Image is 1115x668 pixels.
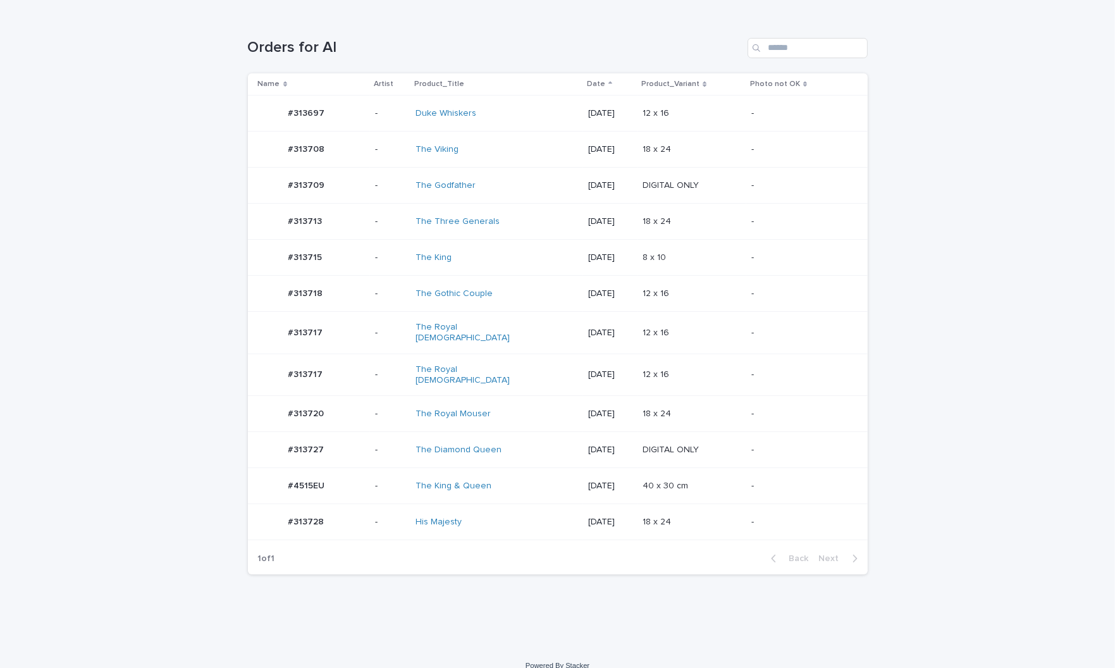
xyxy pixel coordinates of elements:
input: Search [748,38,868,58]
a: The Gothic Couple [416,288,493,299]
p: - [375,180,405,191]
p: - [375,252,405,263]
p: 12 x 16 [643,106,672,119]
p: #313717 [288,325,326,338]
a: The Three Generals [416,216,500,227]
p: DIGITAL ONLY [643,178,701,191]
tr: #313718#313718 -The Gothic Couple [DATE]12 x 1612 x 16 - [248,276,868,312]
p: #313720 [288,406,327,419]
p: 18 x 24 [643,214,674,227]
p: [DATE] [588,108,632,119]
p: - [375,369,405,380]
p: 18 x 24 [643,142,674,155]
p: - [751,445,847,455]
p: [DATE] [588,409,632,419]
p: [DATE] [588,288,632,299]
a: The Diamond Queen [416,445,502,455]
p: 18 x 24 [643,514,674,528]
p: #313718 [288,286,326,299]
p: - [375,108,405,119]
span: Next [819,554,847,563]
p: [DATE] [588,481,632,492]
p: 18 x 24 [643,406,674,419]
tr: #313713#313713 -The Three Generals [DATE]18 x 2418 x 24 - [248,204,868,240]
p: #313713 [288,214,325,227]
p: DIGITAL ONLY [643,442,701,455]
p: #313708 [288,142,328,155]
p: Date [587,77,605,91]
p: - [751,481,847,492]
p: 12 x 16 [643,367,672,380]
p: - [375,517,405,528]
p: - [375,144,405,155]
a: His Majesty [416,517,462,528]
a: The Godfather [416,180,476,191]
p: - [751,288,847,299]
p: 8 x 10 [643,250,668,263]
p: #313709 [288,178,328,191]
p: - [375,288,405,299]
p: #313697 [288,106,328,119]
p: [DATE] [588,180,632,191]
p: #4515EU [288,478,328,492]
p: - [375,409,405,419]
p: Name [258,77,280,91]
tr: #313708#313708 -The Viking [DATE]18 x 2418 x 24 - [248,132,868,168]
p: [DATE] [588,445,632,455]
p: - [375,328,405,338]
p: - [751,144,847,155]
p: - [751,108,847,119]
p: Artist [374,77,393,91]
p: - [751,216,847,227]
a: The Royal Mouser [416,409,491,419]
tr: #4515EU#4515EU -The King & Queen [DATE]40 x 30 cm40 x 30 cm - [248,468,868,504]
p: #313717 [288,367,326,380]
p: - [751,517,847,528]
p: [DATE] [588,369,632,380]
p: - [751,328,847,338]
p: [DATE] [588,252,632,263]
tr: #313717#313717 -The Royal [DEMOGRAPHIC_DATA] [DATE]12 x 1612 x 16 - [248,312,868,354]
p: - [375,445,405,455]
button: Back [761,553,814,564]
tr: #313709#313709 -The Godfather [DATE]DIGITAL ONLYDIGITAL ONLY - [248,168,868,204]
tr: #313715#313715 -The King [DATE]8 x 108 x 10 - [248,240,868,276]
p: #313727 [288,442,327,455]
p: #313728 [288,514,327,528]
tr: #313717#313717 -The Royal [DEMOGRAPHIC_DATA] [DATE]12 x 1612 x 16 - [248,354,868,396]
p: 40 x 30 cm [643,478,691,492]
p: - [751,409,847,419]
p: 1 of 1 [248,543,285,574]
p: [DATE] [588,144,632,155]
p: - [751,180,847,191]
p: Product_Title [414,77,464,91]
a: The King & Queen [416,481,491,492]
button: Next [814,553,868,564]
p: - [751,369,847,380]
a: The Royal [DEMOGRAPHIC_DATA] [416,322,521,343]
span: Back [782,554,809,563]
p: 12 x 16 [643,286,672,299]
p: [DATE] [588,517,632,528]
p: - [375,481,405,492]
a: The Royal [DEMOGRAPHIC_DATA] [416,364,521,386]
p: #313715 [288,250,325,263]
p: Photo not OK [750,77,800,91]
p: - [751,252,847,263]
tr: #313697#313697 -Duke Whiskers [DATE]12 x 1612 x 16 - [248,96,868,132]
p: - [375,216,405,227]
h1: Orders for AI [248,39,742,57]
p: [DATE] [588,216,632,227]
tr: #313728#313728 -His Majesty [DATE]18 x 2418 x 24 - [248,504,868,540]
p: Product_Variant [641,77,699,91]
p: 12 x 16 [643,325,672,338]
a: The Viking [416,144,459,155]
a: Duke Whiskers [416,108,476,119]
tr: #313720#313720 -The Royal Mouser [DATE]18 x 2418 x 24 - [248,396,868,432]
tr: #313727#313727 -The Diamond Queen [DATE]DIGITAL ONLYDIGITAL ONLY - [248,432,868,468]
p: [DATE] [588,328,632,338]
a: The King [416,252,452,263]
